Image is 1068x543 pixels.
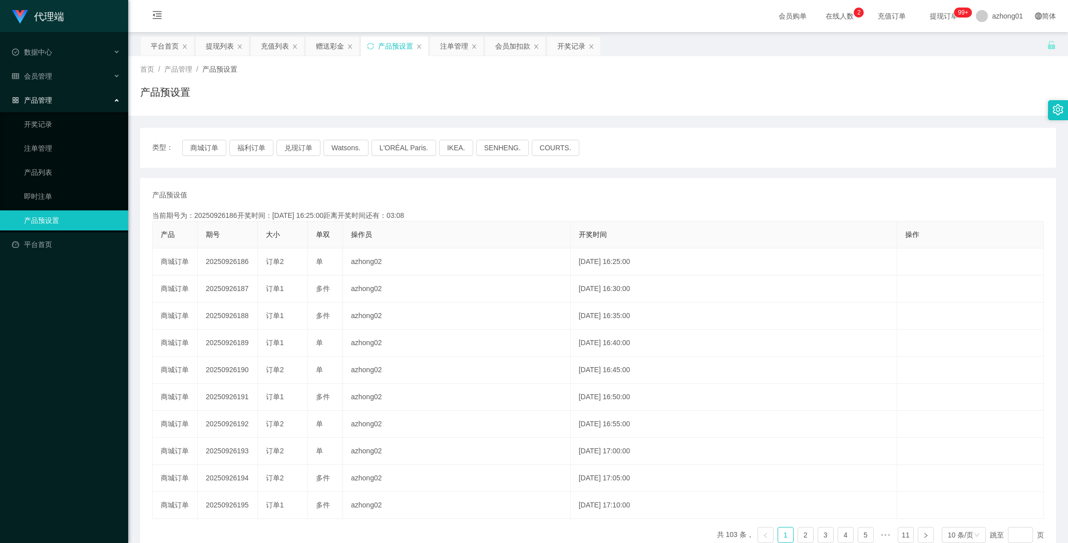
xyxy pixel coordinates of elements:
[476,140,529,156] button: SENHENG.
[571,465,897,492] td: [DATE] 17:05:00
[343,276,571,303] td: azhong02
[152,190,187,200] span: 产品预设值
[24,114,120,134] a: 开奖记录
[854,8,864,18] sup: 2
[571,303,897,330] td: [DATE] 16:35:00
[343,492,571,519] td: azhong02
[471,44,477,50] i: 图标: close
[266,420,284,428] span: 订单2
[878,527,894,543] span: •••
[266,230,280,238] span: 大小
[153,330,198,357] td: 商城订单
[954,8,972,18] sup: 1208
[198,384,258,411] td: 20250926191
[266,366,284,374] span: 订单2
[266,474,284,482] span: 订单2
[838,527,853,542] a: 4
[198,465,258,492] td: 20250926194
[925,13,963,20] span: 提现订单
[316,420,323,428] span: 单
[266,257,284,265] span: 订单2
[818,527,833,542] a: 3
[164,65,192,73] span: 产品管理
[266,285,284,293] span: 订单1
[778,527,793,542] a: 1
[12,73,19,80] i: 图标: table
[266,312,284,320] span: 订单1
[316,393,330,401] span: 多件
[206,37,234,56] div: 提现列表
[153,465,198,492] td: 商城订单
[202,65,237,73] span: 产品预设置
[758,527,774,543] li: 上一页
[316,474,330,482] span: 多件
[198,411,258,438] td: 20250926192
[918,527,934,543] li: 下一页
[140,1,174,33] i: 图标: menu-fold
[237,44,243,50] i: 图标: close
[292,44,298,50] i: 图标: close
[923,532,929,538] i: 图标: right
[778,527,794,543] li: 1
[152,140,182,156] span: 类型：
[153,248,198,276] td: 商城订单
[198,438,258,465] td: 20250926193
[24,210,120,230] a: 产品预设置
[858,527,873,542] a: 5
[571,248,897,276] td: [DATE] 16:25:00
[153,492,198,519] td: 商城订单
[158,65,160,73] span: /
[571,330,897,357] td: [DATE] 16:40:00
[153,303,198,330] td: 商城订单
[898,527,913,542] a: 11
[316,339,323,347] span: 单
[579,230,607,238] span: 开奖时间
[571,384,897,411] td: [DATE] 16:50:00
[717,527,754,543] li: 共 103 条，
[152,210,1044,221] div: 当前期号为：20250926186开奖时间：[DATE] 16:25:00距离开奖时间还有：03:08
[153,438,198,465] td: 商城订单
[316,37,344,56] div: 赠送彩金
[151,37,179,56] div: 平台首页
[276,140,320,156] button: 兑现订单
[266,447,284,455] span: 订单2
[343,303,571,330] td: azhong02
[343,357,571,384] td: azhong02
[12,96,52,104] span: 产品管理
[161,230,175,238] span: 产品
[1047,41,1056,50] i: 图标: unlock
[416,44,422,50] i: 图标: close
[818,527,834,543] li: 3
[196,65,198,73] span: /
[153,384,198,411] td: 商城订单
[343,248,571,276] td: azhong02
[898,527,914,543] li: 11
[12,234,120,254] a: 图标: dashboard平台首页
[440,37,468,56] div: 注单管理
[798,527,813,542] a: 2
[763,532,769,538] i: 图标: left
[351,230,372,238] span: 操作员
[316,257,323,265] span: 单
[557,37,585,56] div: 开奖记录
[347,44,353,50] i: 图标: close
[372,140,436,156] button: L'ORÉAL Paris.
[378,37,413,56] div: 产品预设置
[439,140,473,156] button: IKEA.
[12,49,19,56] i: 图标: check-circle-o
[905,230,919,238] span: 操作
[266,501,284,509] span: 订单1
[266,393,284,401] span: 订单1
[24,186,120,206] a: 即时注单
[182,44,188,50] i: 图标: close
[198,330,258,357] td: 20250926189
[206,230,220,238] span: 期号
[316,447,323,455] span: 单
[533,44,539,50] i: 图标: close
[229,140,273,156] button: 福利订单
[532,140,579,156] button: COURTS.
[153,411,198,438] td: 商城订单
[974,532,980,539] i: 图标: down
[198,276,258,303] td: 20250926187
[12,48,52,56] span: 数据中心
